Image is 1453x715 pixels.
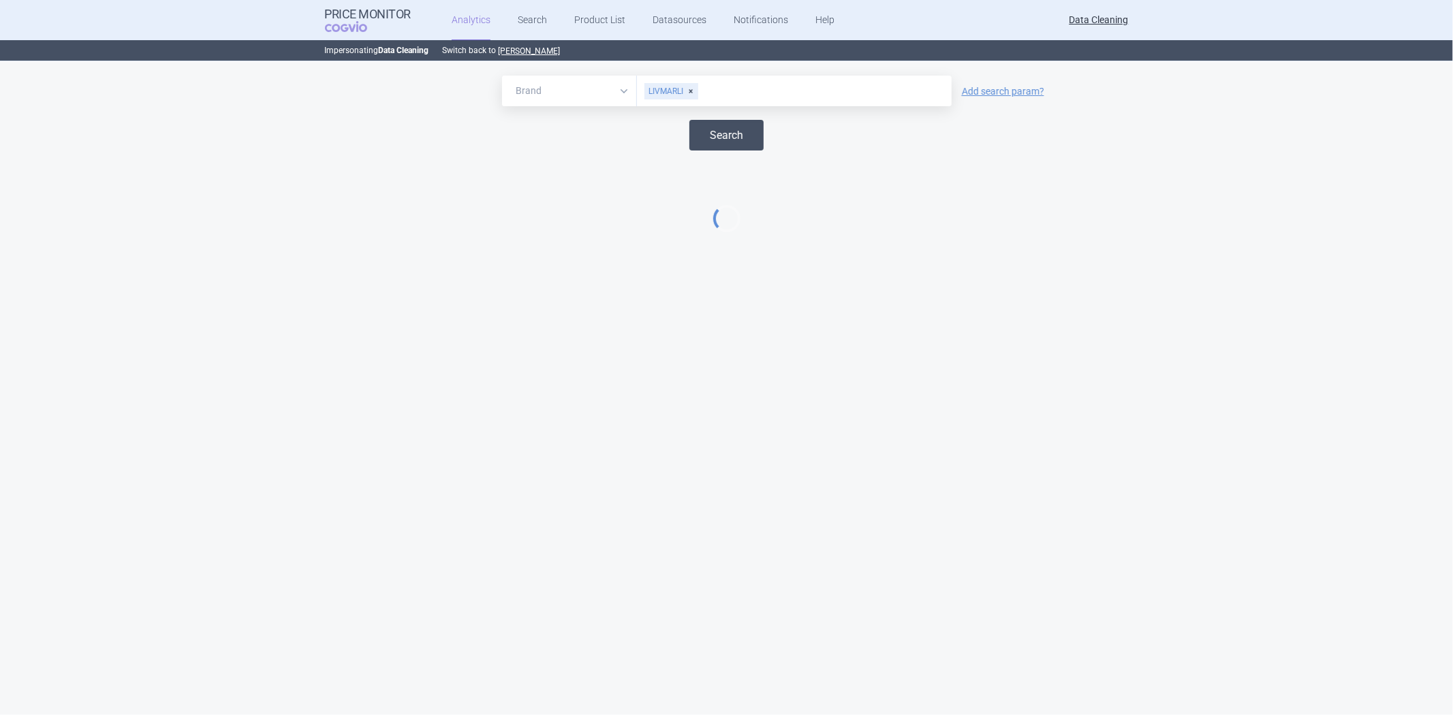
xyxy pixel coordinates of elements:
p: Impersonating Switch back to [325,40,1129,61]
div: LIVMARLI [644,83,698,99]
span: COGVIO [325,21,386,32]
strong: Price Monitor [325,7,411,21]
a: Price MonitorCOGVIO [325,7,411,33]
strong: Data Cleaning [379,46,429,55]
a: Add search param? [962,86,1044,96]
button: [PERSON_NAME] [499,46,561,57]
button: Search [689,120,764,150]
